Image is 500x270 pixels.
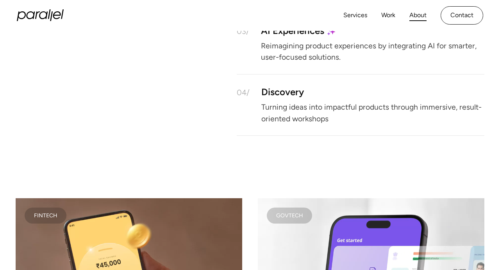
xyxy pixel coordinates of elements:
div: AI Experiences [261,27,324,34]
div: 04/ [237,89,250,96]
div: Govtech [276,213,303,217]
div: 03/ [237,27,249,35]
div: Discovery [261,89,484,95]
a: Services [343,10,367,21]
a: Contact [441,6,483,25]
a: home [17,9,64,21]
p: Reimagining product experiences by integrating AI for smarter, user-focused solutions. [261,43,484,60]
a: Work [381,10,395,21]
div: FINTECH [34,213,57,217]
a: About [409,10,427,21]
p: Turning ideas into impactful products through immersive, result-oriented workshops [261,105,484,121]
